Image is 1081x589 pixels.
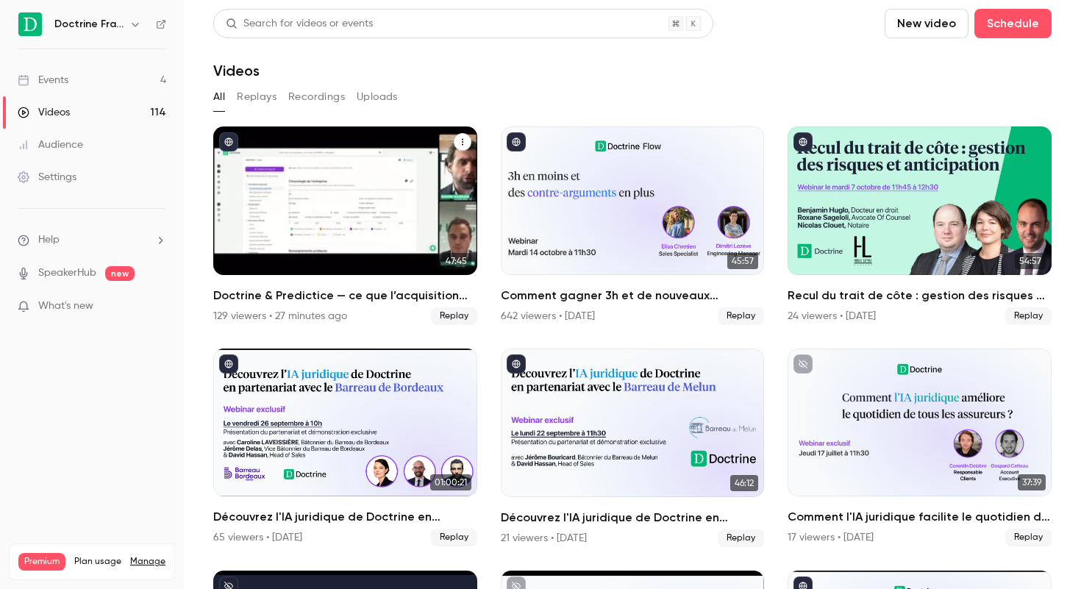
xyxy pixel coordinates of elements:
[18,105,70,120] div: Videos
[219,354,238,374] button: published
[1005,307,1052,325] span: Replay
[1005,529,1052,546] span: Replay
[727,253,758,269] span: 45:57
[18,13,42,36] img: Doctrine France
[74,556,121,568] span: Plan usage
[501,349,765,547] a: 46:12Découvrez l'IA juridique de Doctrine en partenariat avec le Barreau de Melun21 viewers • [DA...
[213,349,477,547] li: Découvrez l'IA juridique de Doctrine en partenariat avec le Barreau de Bordeaux
[788,126,1052,325] a: 54:57Recul du trait de côte : gestion des risques et anticipation24 viewers • [DATE]Replay
[793,132,813,151] button: published
[788,530,874,545] div: 17 viewers • [DATE]
[501,531,587,546] div: 21 viewers • [DATE]
[213,309,347,324] div: 129 viewers • 27 minutes ago
[431,307,477,325] span: Replay
[788,508,1052,526] h2: Comment l'IA juridique facilite le quotidien de tous les assureurs ?
[38,232,60,248] span: Help
[974,9,1052,38] button: Schedule
[788,349,1052,547] a: 37:39Comment l'IA juridique facilite le quotidien de tous les assureurs ?17 viewers • [DATE]Replay
[219,132,238,151] button: published
[213,530,302,545] div: 65 viewers • [DATE]
[501,309,595,324] div: 642 viewers • [DATE]
[18,73,68,88] div: Events
[788,287,1052,304] h2: Recul du trait de côte : gestion des risques et anticipation
[130,556,165,568] a: Manage
[213,9,1052,580] section: Videos
[213,62,260,79] h1: Videos
[38,265,96,281] a: SpeakerHub
[213,126,477,325] a: 47:45Doctrine & Predictice — ce que l’acquisition change pour vous - Session 1129 viewers • 27 mi...
[501,349,765,547] li: Découvrez l'IA juridique de Doctrine en partenariat avec le Barreau de Melun
[213,126,477,325] li: Doctrine & Predictice — ce que l’acquisition change pour vous - Session 1
[788,349,1052,547] li: Comment l'IA juridique facilite le quotidien de tous les assureurs ?
[1018,474,1046,490] span: 37:39
[788,126,1052,325] li: Recul du trait de côte : gestion des risques et anticipation
[718,529,764,547] span: Replay
[431,529,477,546] span: Replay
[357,85,398,109] button: Uploads
[288,85,345,109] button: Recordings
[507,354,526,374] button: published
[213,349,477,547] a: 01:00:21Découvrez l'IA juridique de Doctrine en partenariat avec le Barreau de Bordeaux65 viewers...
[441,253,471,269] span: 47:45
[105,266,135,281] span: new
[237,85,277,109] button: Replays
[793,354,813,374] button: unpublished
[430,474,471,490] span: 01:00:21
[213,287,477,304] h2: Doctrine & Predictice — ce que l’acquisition change pour vous - Session 1
[226,16,373,32] div: Search for videos or events
[501,126,765,325] a: 45:57Comment gagner 3h et de nouveaux arguments ?642 viewers • [DATE]Replay
[38,299,93,314] span: What's new
[501,287,765,304] h2: Comment gagner 3h et de nouveaux arguments ?
[788,309,876,324] div: 24 viewers • [DATE]
[213,85,225,109] button: All
[149,300,166,313] iframe: Noticeable Trigger
[54,17,124,32] h6: Doctrine France
[885,9,968,38] button: New video
[18,138,83,152] div: Audience
[18,232,166,248] li: help-dropdown-opener
[507,132,526,151] button: published
[718,307,764,325] span: Replay
[18,170,76,185] div: Settings
[501,126,765,325] li: Comment gagner 3h et de nouveaux arguments ?
[213,508,477,526] h2: Découvrez l'IA juridique de Doctrine en partenariat avec le Barreau de Bordeaux
[1015,253,1046,269] span: 54:57
[730,475,758,491] span: 46:12
[501,509,765,526] h2: Découvrez l'IA juridique de Doctrine en partenariat avec le Barreau de Melun
[18,553,65,571] span: Premium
